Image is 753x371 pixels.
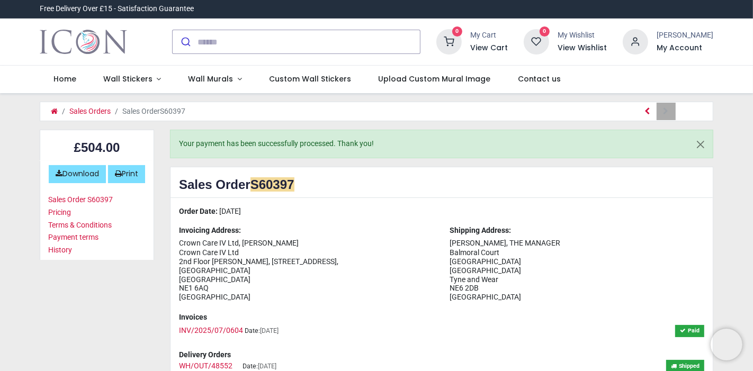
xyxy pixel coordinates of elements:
[179,176,704,194] h2: Sales Order
[450,225,704,236] strong: Shipping Address:
[450,248,704,302] span: Balmoral Court [GEOGRAPHIC_DATA] [GEOGRAPHIC_DATA] Tyne and Wear NE6 2DB [GEOGRAPHIC_DATA]
[40,194,145,206] a: Sales Order S60397
[645,107,650,115] i: Previous
[40,206,145,219] a: Pricing
[103,74,153,84] span: Wall Stickers
[688,327,700,334] b: Paid
[378,74,490,84] span: Upload Custom Mural Image
[179,361,232,370] span: WH/OUT/48552
[179,207,218,215] strong: Order Date:
[51,107,58,115] a: Home
[179,248,434,302] span: Crown Care IV Ltd 2nd Floor [PERSON_NAME], [STREET_ADDRESS], [GEOGRAPHIC_DATA] [GEOGRAPHIC_DATA] ...
[250,177,294,192] em: S60397
[679,363,700,369] b: Shipped
[74,140,120,155] b: £
[40,27,127,57] a: Logo of Icon Wall Stickers
[524,37,549,46] a: 0
[179,326,243,334] span: INV/2025/07/0604
[518,74,561,84] span: Contact us
[452,26,462,37] sup: 0
[40,231,145,244] a: Payment terms
[173,30,198,53] button: Submit
[657,43,713,53] a: My Account
[688,130,713,159] button: Dismiss
[491,4,713,14] iframe: Customer reviews powered by Trustpilot
[470,43,508,53] a: View Cart
[81,140,120,155] span: 504.00
[540,26,550,37] sup: 0
[108,166,145,184] a: Print
[122,107,160,115] span: Sales Order
[657,30,713,41] div: [PERSON_NAME]
[245,327,279,336] div: Date:
[40,4,194,14] div: Free Delivery Over £15 - Satisfaction Guarantee
[258,363,276,370] span: [DATE]
[436,37,462,46] a: 0
[69,107,111,115] a: Sales Orders
[219,207,241,215] span: [DATE]
[711,329,742,360] iframe: Brevo live chat
[179,312,704,323] strong: Invoices
[53,74,76,84] span: Home
[243,362,276,371] div: Date:
[558,30,607,41] div: My Wishlist
[260,327,279,334] span: [DATE]
[179,361,234,370] a: WH/OUT/48552
[179,225,434,236] strong: Invoicing Address:
[179,239,299,247] span: Crown Care IV Ltd, [PERSON_NAME]
[40,244,145,257] a: History
[470,30,508,41] div: My Cart
[40,219,145,232] a: Terms & Conditions
[40,27,127,57] img: Icon Wall Stickers
[189,74,234,84] span: Wall Murals
[111,106,185,117] li: S60397
[175,66,256,93] a: Wall Murals
[558,43,607,53] a: View Wishlist
[450,239,560,247] span: [PERSON_NAME], THE MANAGER
[269,74,351,84] span: Custom Wall Stickers
[638,103,657,121] a: Previous
[179,350,231,359] strong: Delivery Orders
[89,66,175,93] a: Wall Stickers
[179,326,245,334] a: INV/2025/07/0604
[49,166,106,184] a: Download
[179,139,687,149] p: Your payment has been successfully processed. Thank you!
